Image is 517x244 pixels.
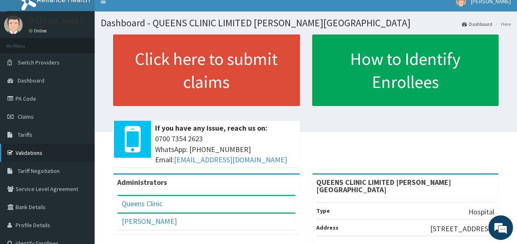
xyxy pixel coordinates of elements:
a: How to Identify Enrollees [312,35,499,106]
a: Queens Clinic [122,199,162,208]
span: Tariffs [18,131,32,138]
li: Here [493,21,511,28]
h1: Dashboard - QUEENS CLINIC LIMITED [PERSON_NAME][GEOGRAPHIC_DATA] [101,18,511,28]
span: Switch Providers [18,59,60,66]
a: [PERSON_NAME] [122,216,177,226]
b: Administrators [117,177,167,187]
p: [STREET_ADDRESS] [430,223,494,234]
b: If you have any issue, reach us on: [155,123,267,133]
p: [PERSON_NAME] [29,18,83,25]
b: Type [316,207,330,214]
a: [EMAIL_ADDRESS][DOMAIN_NAME] [174,155,287,164]
a: Online [29,28,49,34]
p: Hospital [468,207,494,217]
b: Address [316,224,338,231]
span: 0700 7354 2623 WhatsApp: [PHONE_NUMBER] Email: [155,134,296,165]
a: Click here to submit claims [113,35,300,106]
a: Dashboard [462,21,492,28]
span: Dashboard [18,77,44,84]
span: Tariff Negotiation [18,167,60,175]
span: Claims [18,113,34,120]
img: User Image [4,16,23,34]
strong: QUEENS CLINIC LIMITED [PERSON_NAME][GEOGRAPHIC_DATA] [316,177,451,194]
